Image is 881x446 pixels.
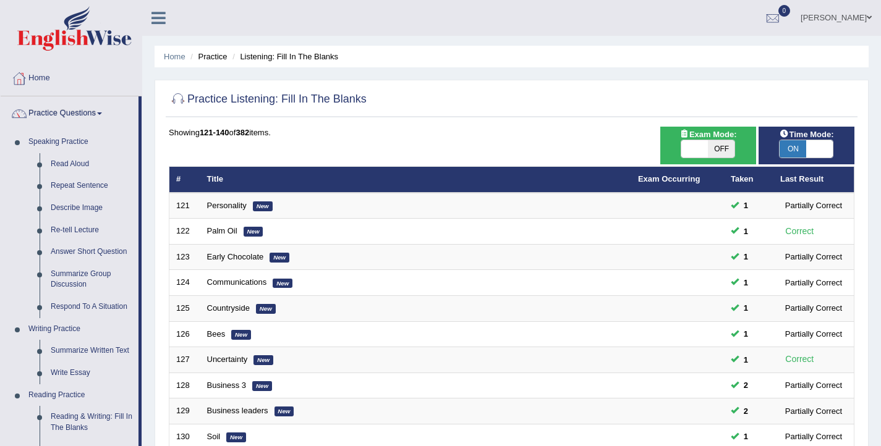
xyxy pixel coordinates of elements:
[739,301,753,314] span: You can still take this question
[739,327,753,340] span: You can still take this question
[780,430,847,443] div: Partially Correct
[45,406,138,439] a: Reading & Writing: Fill In The Blanks
[169,167,200,193] th: #
[780,224,819,238] div: Correct
[187,51,227,62] li: Practice
[675,128,741,141] span: Exam Mode:
[780,276,847,289] div: Partially Correct
[169,321,200,347] td: 126
[739,430,753,443] span: You can still take this question
[739,353,753,366] span: You can still take this question
[739,379,753,392] span: You can still take this question
[45,241,138,263] a: Answer Short Question
[207,406,268,415] a: Business leaders
[252,381,272,391] em: New
[45,340,138,362] a: Summarize Written Text
[739,250,753,263] span: You can still take this question
[780,379,847,392] div: Partially Correct
[207,381,247,390] a: Business 3
[780,405,847,418] div: Partially Correct
[229,51,338,62] li: Listening: Fill In The Blanks
[780,301,847,314] div: Partially Correct
[23,384,138,406] a: Reading Practice
[739,225,753,238] span: You can still take this question
[23,318,138,340] a: Writing Practice
[739,405,753,418] span: You can still take this question
[200,167,631,193] th: Title
[780,199,847,212] div: Partially Correct
[774,128,838,141] span: Time Mode:
[45,175,138,197] a: Repeat Sentence
[207,252,264,261] a: Early Chocolate
[273,279,292,288] em: New
[1,61,142,92] a: Home
[45,153,138,175] a: Read Aloud
[200,128,229,137] b: 121-140
[1,96,138,127] a: Practice Questions
[169,270,200,296] td: 124
[256,304,276,314] em: New
[169,296,200,322] td: 125
[231,330,251,340] em: New
[207,355,248,364] a: Uncertainty
[169,244,200,270] td: 123
[169,219,200,245] td: 122
[253,201,273,211] em: New
[253,355,273,365] em: New
[169,372,200,398] td: 128
[45,263,138,296] a: Summarize Group Discussion
[780,352,819,366] div: Correct
[226,432,246,442] em: New
[773,167,854,193] th: Last Result
[169,90,367,109] h2: Practice Listening: Fill In The Blanks
[45,197,138,219] a: Describe Image
[778,5,791,17] span: 0
[780,140,806,158] span: ON
[164,52,185,61] a: Home
[660,127,756,164] div: Show exams occurring in exams
[724,167,773,193] th: Taken
[708,140,734,158] span: OFF
[45,362,138,384] a: Write Essay
[169,193,200,219] td: 121
[207,201,247,210] a: Personality
[169,347,200,373] td: 127
[45,219,138,242] a: Re-tell Lecture
[275,406,294,416] em: New
[207,226,237,235] a: Palm Oil
[207,303,250,313] a: Countryside
[169,127,854,138] div: Showing of items.
[207,329,226,339] a: Bees
[207,277,267,287] a: Communications
[780,250,847,263] div: Partially Correct
[207,432,221,441] a: Soil
[23,131,138,153] a: Speaking Practice
[236,128,249,137] b: 382
[780,327,847,340] div: Partially Correct
[270,253,289,263] em: New
[638,174,700,183] a: Exam Occurring
[45,296,138,318] a: Respond To A Situation
[169,398,200,424] td: 129
[244,227,263,237] em: New
[739,276,753,289] span: You can still take this question
[739,199,753,212] span: You can still take this question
